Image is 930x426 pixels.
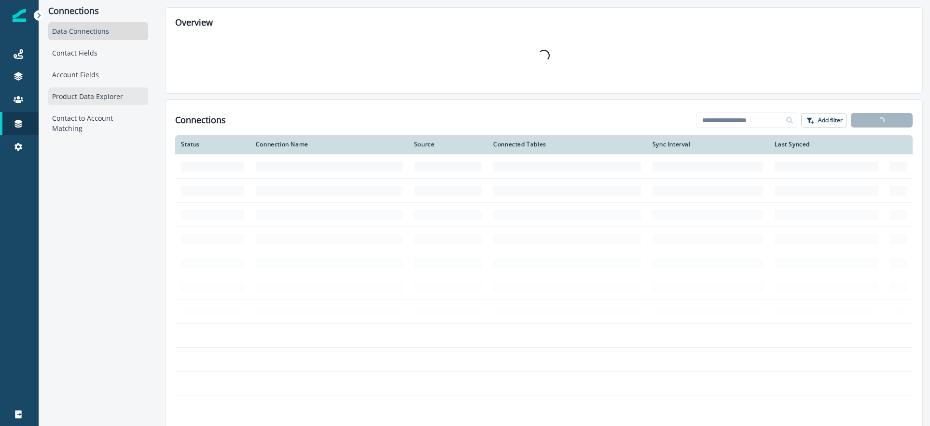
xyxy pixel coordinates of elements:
div: Contact to Account Matching [48,109,148,137]
img: Inflection [13,9,26,22]
div: Account Fields [48,66,148,84]
div: Product Data Explorer [48,87,148,105]
p: Connections [48,6,148,16]
div: Sync Interval [652,141,763,148]
h2: Overview [175,17,913,28]
div: Contact Fields [48,44,148,62]
div: Connection Name [256,141,403,148]
div: Last Synced [775,141,878,148]
div: Source [414,141,482,148]
button: Add filter [801,113,847,128]
div: Status [181,141,244,148]
h1: Connections [175,115,226,126]
div: Data Connections [48,22,148,40]
div: Connected Tables [493,141,641,148]
p: Add filter [818,117,843,124]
